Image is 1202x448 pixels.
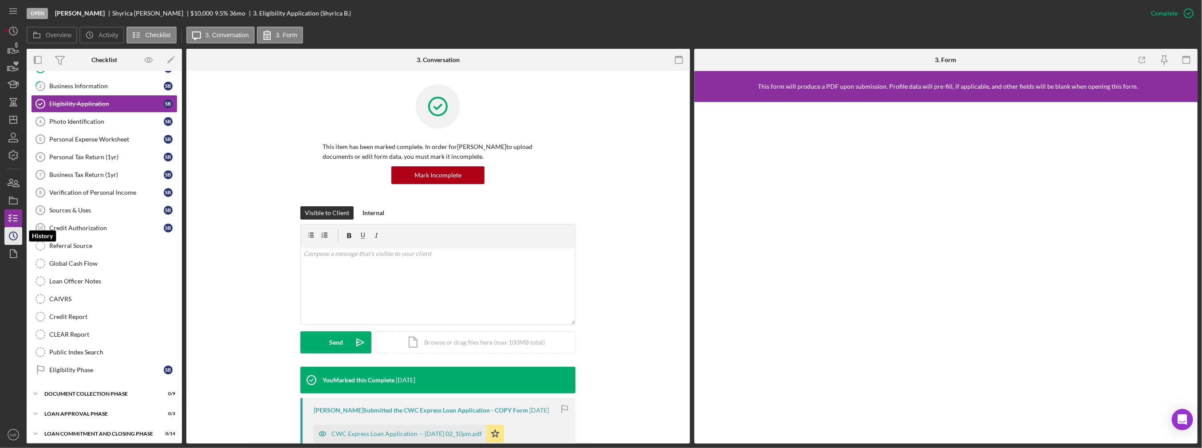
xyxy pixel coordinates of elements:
[31,113,177,130] a: 4Photo IdentificationSB
[49,224,164,232] div: Credit Authorization
[31,148,177,166] a: 6Personal Tax Return (1yr)SB
[164,99,173,108] div: S B
[191,9,213,17] span: $10,000
[49,313,177,320] div: Credit Report
[164,82,173,90] div: S B
[391,166,485,184] button: Mark Incomplete
[39,208,42,213] tspan: 9
[49,278,177,285] div: Loan Officer Notes
[10,432,17,437] text: MR
[27,27,77,43] button: Overview
[31,95,177,113] a: Eligibility ApplicationSB
[37,225,43,231] tspan: 10
[31,201,177,219] a: 9Sources & UsesSB
[164,135,173,144] div: S B
[186,27,255,43] button: 3. Conversation
[31,255,177,272] a: Global Cash Flow
[164,206,173,215] div: S B
[396,377,415,384] time: 2025-09-29 18:26
[49,349,177,356] div: Public Index Search
[49,189,164,196] div: Verification of Personal Income
[49,260,177,267] div: Global Cash Flow
[31,272,177,290] a: Loan Officer Notes
[49,295,177,303] div: CAIVRS
[46,31,71,39] label: Overview
[205,31,249,39] label: 3. Conversation
[164,170,173,179] div: S B
[31,343,177,361] a: Public Index Search
[55,10,105,17] b: [PERSON_NAME]
[1151,4,1178,22] div: Complete
[164,365,173,374] div: S B
[363,206,384,220] div: Internal
[31,308,177,326] a: Credit Report
[257,27,303,43] button: 3. Form
[49,153,164,161] div: Personal Tax Return (1yr)
[215,10,228,17] div: 9.5 %
[935,56,957,63] div: 3. Form
[323,377,394,384] div: You Marked this Complete
[39,137,42,142] tspan: 5
[417,56,460,63] div: 3. Conversation
[49,100,164,107] div: Eligibility Application
[44,391,153,397] div: Document Collection Phase
[112,10,191,17] div: Shyrica [PERSON_NAME]
[31,361,177,379] a: Eligibility PhaseSB
[164,153,173,161] div: S B
[323,142,553,162] p: This item has been marked complete. In order for [PERSON_NAME] to upload documents or edit form d...
[39,190,42,195] tspan: 8
[31,290,177,308] a: CAIVRS
[49,136,164,143] div: Personal Expense Worksheet
[146,31,171,39] label: Checklist
[164,188,173,197] div: S B
[329,331,343,354] div: Send
[91,56,117,63] div: Checklist
[49,242,177,249] div: Referral Source
[331,430,482,437] div: CWC Express Loan Application -- [DATE] 02_10pm.pdf
[358,206,389,220] button: Internal
[31,166,177,184] a: 7Business Tax Return (1yr)SB
[31,326,177,343] a: CLEAR Report
[44,411,153,417] div: Loan Approval Phase
[164,224,173,232] div: S B
[39,83,42,89] tspan: 2
[31,184,177,201] a: 8Verification of Personal IncomeSB
[229,10,245,17] div: 36 mo
[314,407,528,414] div: [PERSON_NAME] Submitted the CWC Express Loan Application - COPY Form
[159,411,175,417] div: 0 / 3
[414,166,461,184] div: Mark Incomplete
[39,154,42,160] tspan: 6
[49,83,164,90] div: Business Information
[159,431,175,436] div: 0 / 14
[4,426,22,444] button: MR
[1172,409,1193,430] div: Open Intercom Messenger
[44,431,153,436] div: Loan Commitment and Closing Phase
[49,171,164,178] div: Business Tax Return (1yr)
[253,10,351,17] div: 3. Eligibility Application (Shyrica B.)
[276,31,297,39] label: 3. Form
[79,27,124,43] button: Activity
[31,219,177,237] a: 10Credit AuthorizationSB
[314,425,504,443] button: CWC Express Loan Application -- [DATE] 02_10pm.pdf
[39,172,42,177] tspan: 7
[49,331,177,338] div: CLEAR Report
[300,206,354,220] button: Visible to Client
[164,117,173,126] div: S B
[1142,4,1198,22] button: Complete
[99,31,118,39] label: Activity
[49,207,164,214] div: Sources & Uses
[39,119,42,124] tspan: 4
[703,111,1190,435] iframe: Lenderfit form
[159,391,175,397] div: 0 / 9
[529,407,549,414] time: 2025-09-29 18:11
[49,366,164,373] div: Eligibility Phase
[758,83,1138,90] div: This form will produce a PDF upon submission. Profile data will pre-fill, if applicable, and othe...
[31,237,177,255] a: Referral Source
[27,8,48,19] div: Open
[31,130,177,148] a: 5Personal Expense WorksheetSB
[49,118,164,125] div: Photo Identification
[305,206,349,220] div: Visible to Client
[300,331,371,354] button: Send
[126,27,177,43] button: Checklist
[31,77,177,95] a: 2Business InformationSB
